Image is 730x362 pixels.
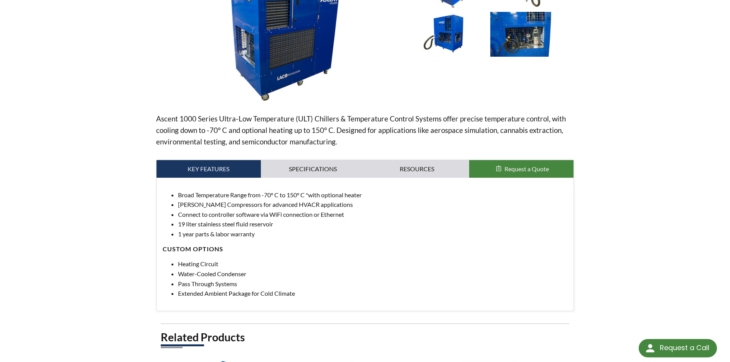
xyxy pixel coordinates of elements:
[161,330,570,344] h2: Related Products
[178,288,568,298] li: Extended Ambient Package for Cold Climate
[178,229,568,239] li: 1 year parts & labor warranty
[163,245,568,253] h4: Custom Options
[639,339,717,357] div: Request a Call
[178,200,568,210] li: [PERSON_NAME] Compressors for advanced HVACR applications
[365,160,470,178] a: Resources
[178,219,568,229] li: 19 liter stainless steel fluid reservoir
[178,279,568,289] li: Pass Through Systems
[261,160,365,178] a: Specifications
[178,259,568,269] li: Heating Circuit
[157,160,261,178] a: Key Features
[156,113,574,147] p: Ascent 1000 Series Ultra-Low Temperature (ULT) Chillers & Temperature Control Systems offer preci...
[504,165,549,172] span: Request a Quote
[469,160,573,178] button: Request a Quote
[644,342,656,354] img: round button
[178,210,568,219] li: Connect to controller software via WiFi connection or Ethernet
[178,190,568,200] li: Broad Temperature Range from -70° C to 150° C *with optional heater
[178,269,568,279] li: Water-Cooled Condenser
[660,339,709,357] div: Request a Call
[490,12,570,56] img: Ascent Chiller 1000 Series 5
[407,12,486,56] img: Ascent Chiller 1000 Series 4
